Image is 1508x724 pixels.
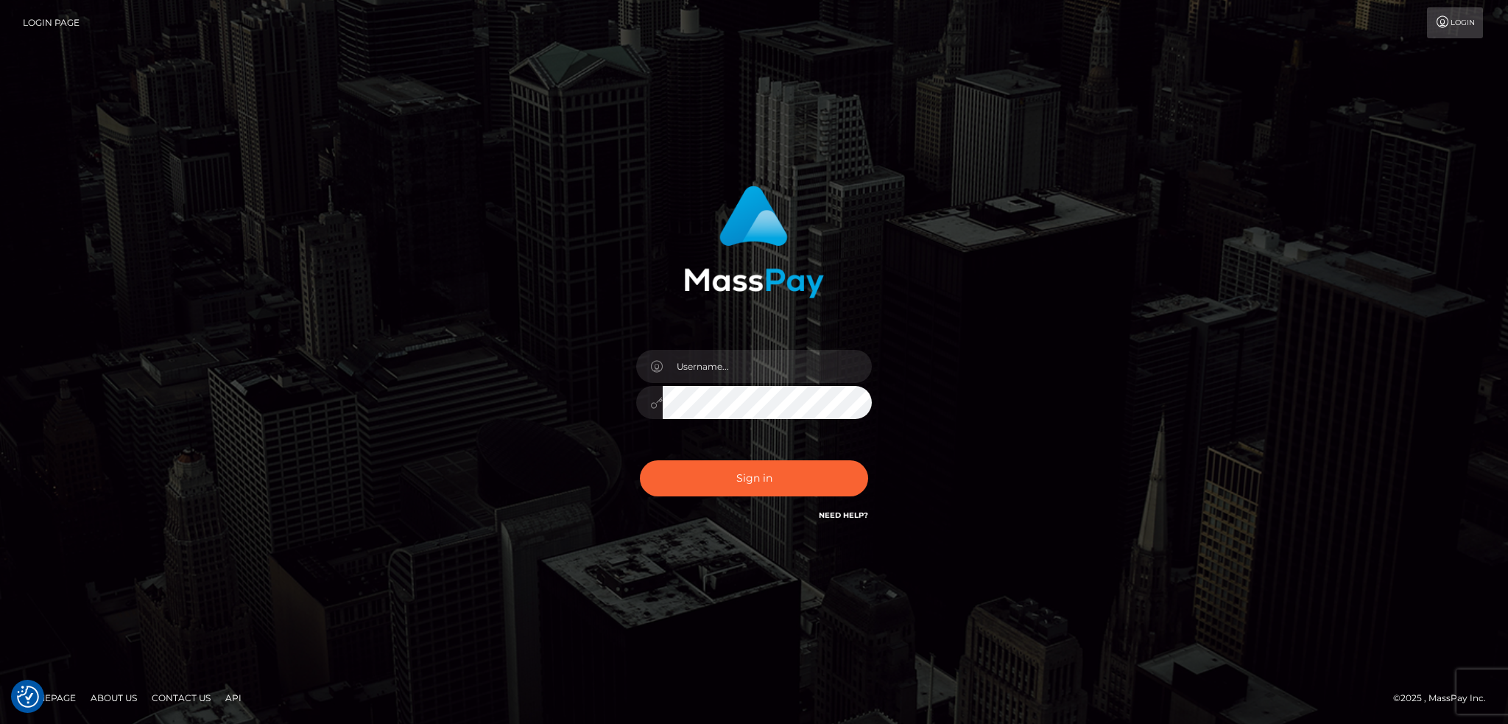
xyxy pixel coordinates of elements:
[219,686,247,709] a: API
[684,186,824,298] img: MassPay Login
[663,350,872,383] input: Username...
[1427,7,1483,38] a: Login
[819,510,868,520] a: Need Help?
[1393,690,1497,706] div: © 2025 , MassPay Inc.
[16,686,82,709] a: Homepage
[85,686,143,709] a: About Us
[640,460,868,496] button: Sign in
[17,686,39,708] button: Consent Preferences
[17,686,39,708] img: Revisit consent button
[146,686,216,709] a: Contact Us
[23,7,80,38] a: Login Page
